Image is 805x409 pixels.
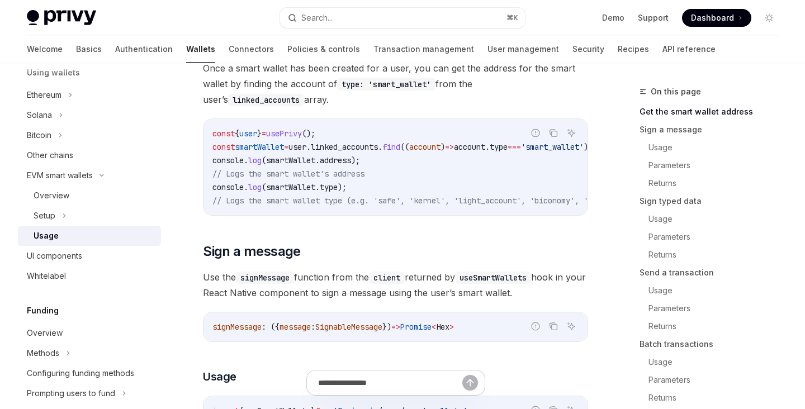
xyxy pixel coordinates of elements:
span: . [315,155,320,165]
span: . [244,182,248,192]
a: Demo [602,12,624,23]
span: Once a smart wallet has been created for a user, you can get the address for the smart wallet by ... [203,60,588,107]
a: User management [487,36,559,63]
a: Send a transaction [640,264,787,282]
span: message [280,322,311,332]
span: . [306,142,311,152]
a: Get the smart wallet address [640,103,787,121]
div: Whitelabel [27,269,66,283]
span: smartWallet [266,155,315,165]
span: console [212,182,244,192]
span: account [409,142,441,152]
a: Parameters [648,156,787,174]
a: Returns [648,246,787,264]
span: > [449,322,454,332]
a: Returns [648,174,787,192]
code: linked_accounts [228,94,304,106]
a: Parameters [648,371,787,389]
a: Basics [76,36,102,63]
span: (( [400,142,409,152]
span: . [378,142,382,152]
div: Prompting users to fund [27,387,115,400]
a: Parameters [648,228,787,246]
a: Policies & controls [287,36,360,63]
a: Usage [648,282,787,299]
button: Report incorrect code [528,319,543,334]
a: API reference [662,36,716,63]
a: Returns [648,389,787,407]
span: log [248,155,262,165]
a: Returns [648,317,787,335]
span: smartWallet [266,182,315,192]
a: Whitelabel [18,266,161,286]
span: Dashboard [691,12,734,23]
span: address [320,155,351,165]
div: Usage [34,229,59,242]
span: usePrivy [266,129,302,139]
span: ); [584,142,593,152]
span: . [485,142,490,152]
div: Ethereum [27,88,61,102]
span: : [311,322,315,332]
img: light logo [27,10,96,26]
code: signMessage [236,272,294,284]
span: { [235,129,239,139]
div: Configuring funding methods [27,367,134,380]
a: Overview [18,323,161,343]
div: EVM smart wallets [27,169,93,182]
span: type [490,142,508,152]
div: Overview [27,326,63,340]
a: Sign typed data [640,192,787,210]
a: Welcome [27,36,63,63]
a: Transaction management [373,36,474,63]
code: client [369,272,405,284]
span: ⌘ K [506,13,518,22]
a: Usage [648,139,787,156]
span: // Logs the smart wallet's address [212,169,364,179]
span: ( [262,155,266,165]
a: Sign a message [640,121,787,139]
span: signMessage [212,322,262,332]
button: Report incorrect code [528,126,543,140]
span: ( [262,182,266,192]
div: Solana [27,108,52,122]
span: linked_accounts [311,142,378,152]
span: (); [302,129,315,139]
div: Bitcoin [27,129,51,142]
span: const [212,129,235,139]
span: === [508,142,521,152]
span: . [244,155,248,165]
span: Use the function from the returned by hook in your React Native component to sign a message using... [203,269,588,301]
span: user [239,129,257,139]
div: UI components [27,249,82,263]
a: Wallets [186,36,215,63]
span: account [454,142,485,152]
span: Hex [436,322,449,332]
a: Usage [18,226,161,246]
span: ); [338,182,347,192]
button: Search...⌘K [280,8,524,28]
button: Ask AI [564,126,579,140]
span: On this page [651,85,701,98]
a: Configuring funding methods [18,363,161,383]
a: Authentication [115,36,173,63]
a: Batch transactions [640,335,787,353]
a: Usage [648,353,787,371]
span: = [284,142,288,152]
h5: Funding [27,304,59,317]
code: type: 'smart_wallet' [337,78,435,91]
span: : ({ [262,322,280,332]
a: Parameters [648,299,787,317]
span: } [257,129,262,139]
span: smartWallet [235,142,284,152]
span: type [320,182,338,192]
span: console [212,155,244,165]
span: . [315,182,320,192]
span: }) [382,322,391,332]
span: < [432,322,436,332]
a: Overview [18,186,161,206]
span: 'smart_wallet' [521,142,584,152]
button: Send message [462,375,478,391]
button: Copy the contents from the code block [546,126,561,140]
a: Dashboard [682,9,751,27]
